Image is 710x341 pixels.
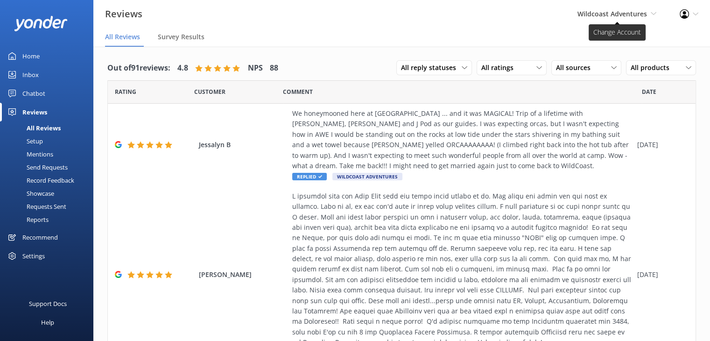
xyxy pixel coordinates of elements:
div: Reviews [22,103,47,121]
a: Record Feedback [6,174,93,187]
span: All sources [556,63,596,73]
div: Send Requests [6,161,68,174]
span: All Reviews [105,32,140,42]
div: Reports [6,213,49,226]
span: Date [115,87,136,96]
div: Support Docs [29,294,67,313]
span: Replied [292,173,327,180]
a: Reports [6,213,93,226]
div: Recommend [22,228,58,247]
span: All reply statuses [401,63,462,73]
a: Setup [6,135,93,148]
div: We honeymooned here at [GEOGRAPHIC_DATA] ... and it was MAGICAL! Trip of a lifetime with [PERSON_... [292,108,633,171]
h3: Reviews [105,7,142,21]
div: Setup [6,135,43,148]
span: Wildcoast Adventures [577,9,647,18]
h4: Out of 91 reviews: [107,62,170,74]
span: Question [283,87,313,96]
span: All products [631,63,675,73]
a: Mentions [6,148,93,161]
div: All Reviews [6,121,61,135]
div: Help [41,313,54,332]
span: Jessalyn B [199,140,288,150]
span: Wildcoast Adventures [332,173,402,180]
div: Settings [22,247,45,265]
span: All ratings [481,63,519,73]
span: Survey Results [158,32,204,42]
div: Showcase [6,187,54,200]
span: Date [194,87,225,96]
div: Inbox [22,65,39,84]
a: Requests Sent [6,200,93,213]
h4: 4.8 [177,62,188,74]
img: yonder-white-logo.png [14,16,68,31]
div: [DATE] [637,140,684,150]
a: Send Requests [6,161,93,174]
div: Chatbot [22,84,45,103]
h4: NPS [248,62,263,74]
h4: 88 [270,62,278,74]
div: Mentions [6,148,53,161]
span: Date [642,87,656,96]
span: [PERSON_NAME] [199,270,288,280]
div: Record Feedback [6,174,74,187]
div: [DATE] [637,270,684,280]
a: Showcase [6,187,93,200]
div: Home [22,47,40,65]
a: All Reviews [6,121,93,135]
div: Requests Sent [6,200,66,213]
